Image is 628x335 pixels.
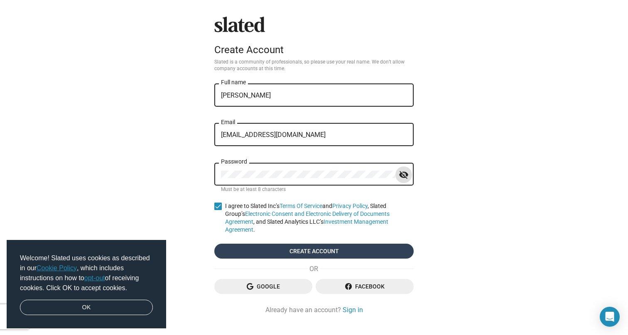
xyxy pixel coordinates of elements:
mat-hint: Must be at least 8 characters [221,186,286,193]
div: Open Intercom Messenger [600,307,620,327]
button: Facebook [316,279,414,294]
a: Privacy Policy [332,203,368,209]
div: cookieconsent [7,240,166,329]
p: Slated is a community of professionals, so please use your real name. We don’t allow company acco... [214,59,414,72]
span: Create account [221,244,407,259]
a: Electronic Consent and Electronic Delivery of Documents Agreement [225,210,390,225]
a: Terms Of Service [280,203,322,209]
a: Sign in [343,306,363,314]
span: I agree to Slated Inc’s and , Slated Group’s , and Slated Analytics LLC’s . [225,202,414,234]
span: Welcome! Slated uses cookies as described in our , which includes instructions on how to of recei... [20,253,153,293]
a: opt-out [84,274,105,281]
a: dismiss cookie message [20,300,153,315]
a: Cookie Policy [37,264,77,271]
div: Create Account [214,44,414,56]
button: Show password [395,166,412,183]
mat-icon: visibility_off [399,169,409,181]
span: Facebook [322,279,407,294]
sl-branding: Create Account [214,17,414,59]
button: Create account [214,244,414,259]
div: Already have an account? [214,306,414,314]
span: Google [221,279,306,294]
button: Google [214,279,312,294]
